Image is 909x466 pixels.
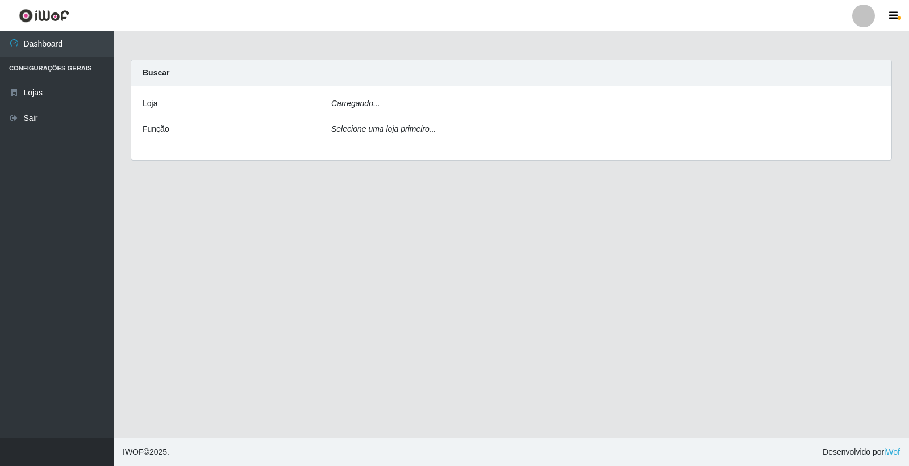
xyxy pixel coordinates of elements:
[823,446,900,458] span: Desenvolvido por
[123,446,169,458] span: © 2025 .
[331,99,380,108] i: Carregando...
[19,9,69,23] img: CoreUI Logo
[123,447,144,456] span: IWOF
[143,68,169,77] strong: Buscar
[143,123,169,135] label: Função
[143,98,157,110] label: Loja
[331,124,436,133] i: Selecione uma loja primeiro...
[884,447,900,456] a: iWof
